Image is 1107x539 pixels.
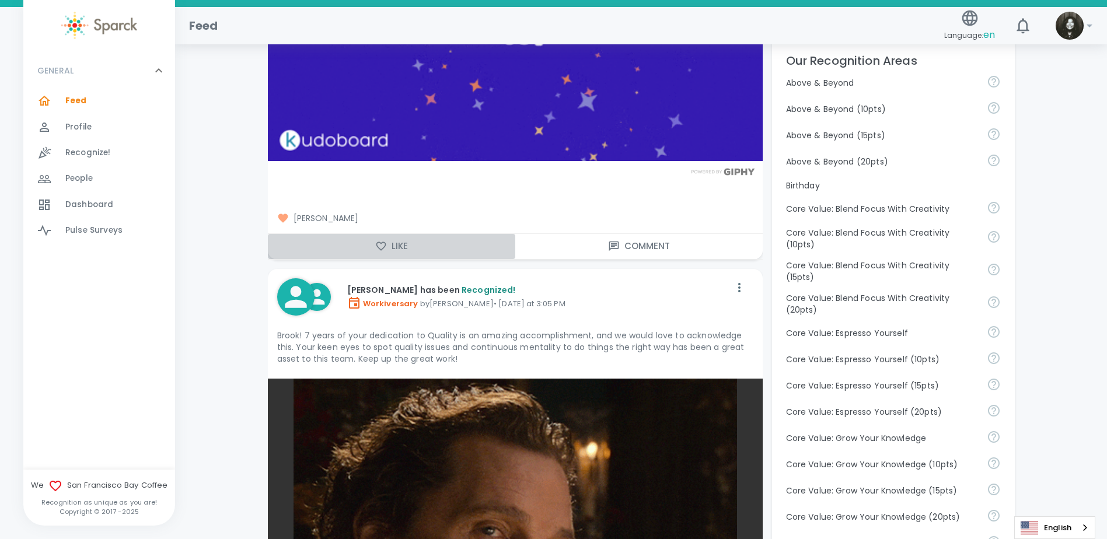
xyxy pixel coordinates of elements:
svg: For going above and beyond! [987,153,1001,167]
svg: Achieve goals today and innovate for tomorrow [987,295,1001,309]
svg: Share your voice and your ideas [987,325,1001,339]
a: People [23,166,175,191]
span: Feed [65,95,87,107]
svg: Share your voice and your ideas [987,351,1001,365]
p: [PERSON_NAME] has been [347,284,730,296]
p: Core Value: Blend Focus With Creativity (20pts) [786,292,977,316]
div: GENERAL [23,53,175,88]
p: Core Value: Blend Focus With Creativity (10pts) [786,227,977,250]
svg: For going above and beyond! [987,101,1001,115]
p: Recognition as unique as you are! [23,498,175,507]
svg: For going above and beyond! [987,127,1001,141]
button: Like [268,234,515,258]
a: Dashboard [23,192,175,218]
svg: Follow your curiosity and learn together [987,482,1001,496]
svg: Share your voice and your ideas [987,377,1001,391]
a: Feed [23,88,175,114]
span: Recognized! [462,284,516,296]
a: English [1015,517,1095,538]
div: Language [1014,516,1095,539]
p: Core Value: Grow Your Knowledge [786,432,977,444]
svg: Follow your curiosity and learn together [987,509,1001,523]
div: GENERAL [23,88,175,248]
svg: Achieve goals today and innovate for tomorrow [987,262,1001,276]
span: Recognize! [65,147,111,159]
p: Copyright © 2017 - 2025 [23,507,175,516]
p: Core Value: Espresso Yourself (15pts) [786,380,977,391]
p: Brook! 7 years of your dedication to Quality is an amazing accomplishment, and we would love to a... [277,330,753,365]
svg: Follow your curiosity and learn together [987,456,1001,470]
p: Core Value: Blend Focus With Creativity [786,203,977,215]
a: Profile [23,114,175,140]
p: Core Value: Grow Your Knowledge (15pts) [786,485,977,496]
p: Our Recognition Areas [786,51,1001,70]
p: Core Value: Blend Focus With Creativity (15pts) [786,260,977,283]
a: Pulse Surveys [23,218,175,243]
img: Picture of Angel [1056,12,1084,40]
span: [PERSON_NAME] [277,212,753,224]
svg: Achieve goals today and innovate for tomorrow [987,230,1001,244]
p: Core Value: Espresso Yourself [786,327,977,339]
p: Core Value: Espresso Yourself (20pts) [786,406,977,418]
a: Recognize! [23,140,175,166]
p: by [PERSON_NAME] • [DATE] at 3:05 PM [347,296,730,310]
span: Workiversary [347,298,418,309]
svg: Share your voice and your ideas [987,404,1001,418]
span: en [983,28,995,41]
p: Above & Beyond (20pts) [786,156,977,167]
span: Profile [65,121,92,133]
svg: For going above and beyond! [987,75,1001,89]
svg: Achieve goals today and innovate for tomorrow [987,201,1001,215]
p: Core Value: Grow Your Knowledge (20pts) [786,511,977,523]
button: Language:en [940,5,1000,47]
p: Birthday [786,180,1001,191]
img: Sparck logo [61,12,137,39]
p: Above & Beyond [786,77,977,89]
span: We San Francisco Bay Coffee [23,479,175,493]
span: Pulse Surveys [65,225,123,236]
span: People [65,173,93,184]
p: Core Value: Grow Your Knowledge (10pts) [786,459,977,470]
a: Sparck logo [23,12,175,39]
p: Core Value: Espresso Yourself (10pts) [786,353,977,365]
h1: Feed [189,16,218,35]
p: Above & Beyond (15pts) [786,129,977,141]
p: Above & Beyond (10pts) [786,103,977,115]
span: Language: [944,27,995,43]
img: Powered by GIPHY [688,168,758,176]
button: Comment [515,234,763,258]
span: Dashboard [65,199,113,211]
aside: Language selected: English [1014,516,1095,539]
p: GENERAL [37,65,74,76]
svg: Follow your curiosity and learn together [987,430,1001,444]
